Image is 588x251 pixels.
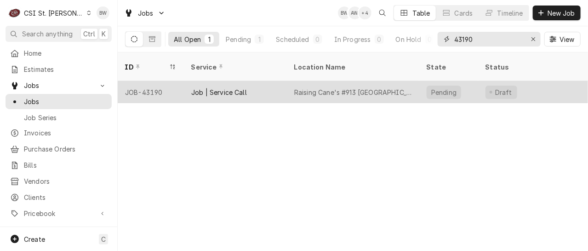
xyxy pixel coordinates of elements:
[118,81,184,103] div: JOB-43190
[375,6,390,20] button: Open search
[138,8,154,18] span: Jobs
[6,141,112,157] a: Purchase Orders
[24,128,107,138] span: Invoices
[427,35,433,44] div: 0
[338,6,351,19] div: Brad Wicks's Avatar
[83,29,95,39] span: Ctrl
[294,62,410,72] div: Location Name
[6,190,112,205] a: Clients
[558,35,577,44] span: View
[24,235,45,243] span: Create
[257,35,262,44] div: 1
[338,6,351,19] div: BW
[359,6,371,19] div: + 4
[348,6,361,19] div: AW
[24,81,93,90] span: Jobs
[276,35,309,44] div: Scheduled
[334,35,371,44] div: In Progress
[6,94,112,109] a: Jobs
[24,226,107,235] span: Reports
[6,158,112,173] a: Bills
[544,32,581,47] button: View
[97,6,109,19] div: Brad Wicks's Avatar
[6,206,112,221] a: Go to Pricebook
[454,32,523,47] input: Keyword search
[24,144,107,154] span: Purchase Orders
[485,62,579,72] div: Status
[6,46,112,61] a: Home
[226,35,251,44] div: Pending
[494,88,514,97] div: Draft
[24,97,107,106] span: Jobs
[174,35,201,44] div: All Open
[191,88,247,97] div: Job | Service Call
[396,35,422,44] div: On Hold
[24,48,107,58] span: Home
[24,176,107,186] span: Vendors
[125,62,167,72] div: ID
[533,6,581,20] button: New Job
[6,223,112,238] a: Reports
[6,62,112,77] a: Estimates
[191,62,278,72] div: Service
[412,8,430,18] div: Table
[6,26,112,42] button: Search anythingCtrlK
[6,125,112,140] a: Invoices
[497,8,523,18] div: Timeline
[6,78,112,93] a: Go to Jobs
[24,160,107,170] span: Bills
[24,8,84,18] div: CSI St. [PERSON_NAME]
[8,6,21,19] div: CSI St. Louis's Avatar
[294,88,412,97] div: Raising Cane's #913 [GEOGRAPHIC_DATA]
[120,6,169,21] a: Go to Jobs
[315,35,320,44] div: 0
[6,174,112,189] a: Vendors
[97,6,109,19] div: BW
[526,32,541,47] button: Erase input
[24,193,107,202] span: Clients
[6,110,112,125] a: Job Series
[348,6,361,19] div: Alexandria Wilp's Avatar
[22,29,73,39] span: Search anything
[377,35,382,44] div: 0
[455,8,473,18] div: Cards
[8,6,21,19] div: C
[101,234,106,244] span: C
[206,35,212,44] div: 1
[24,209,93,218] span: Pricebook
[102,29,106,39] span: K
[427,62,471,72] div: State
[430,88,457,97] div: Pending
[546,8,577,18] span: New Job
[24,64,107,74] span: Estimates
[24,113,107,123] span: Job Series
